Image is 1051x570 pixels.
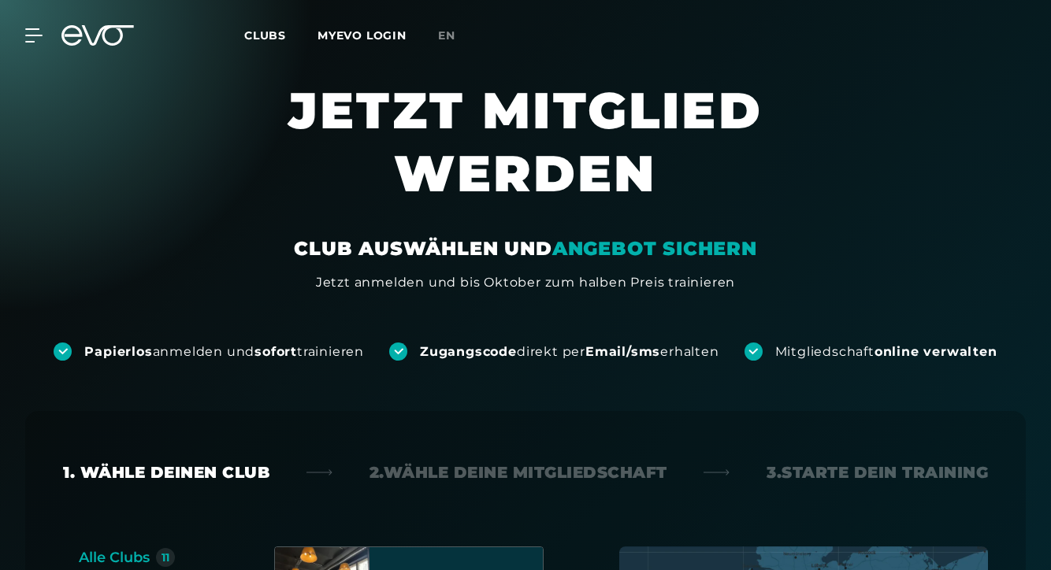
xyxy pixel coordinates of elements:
div: CLUB AUSWÄHLEN UND [294,236,756,261]
div: Alle Clubs [79,546,150,568]
div: 1. Wähle deinen Club [63,461,269,483]
strong: Zugangscode [420,344,517,359]
a: en [438,27,474,45]
span: en [438,28,455,43]
strong: online verwalten [875,344,997,359]
div: 3. Starte dein Training [767,461,988,483]
div: 2. Wähle deine Mitgliedschaft [370,461,667,483]
div: Mitgliedschaft [775,343,997,361]
div: Jetzt anmelden und bis Oktober zum halben Preis trainieren [316,273,735,292]
strong: Papierlos [84,344,152,359]
a: MYEVO LOGIN [318,28,407,43]
h1: JETZT MITGLIED WERDEN [163,79,888,236]
span: Clubs [244,28,286,43]
div: 11 [162,552,169,563]
strong: sofort [254,344,297,359]
div: anmelden und trainieren [84,343,364,361]
a: Clubs [244,28,318,43]
strong: Email/sms [585,344,660,359]
div: direkt per erhalten [420,343,719,361]
em: ANGEBOT SICHERN [552,237,757,260]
